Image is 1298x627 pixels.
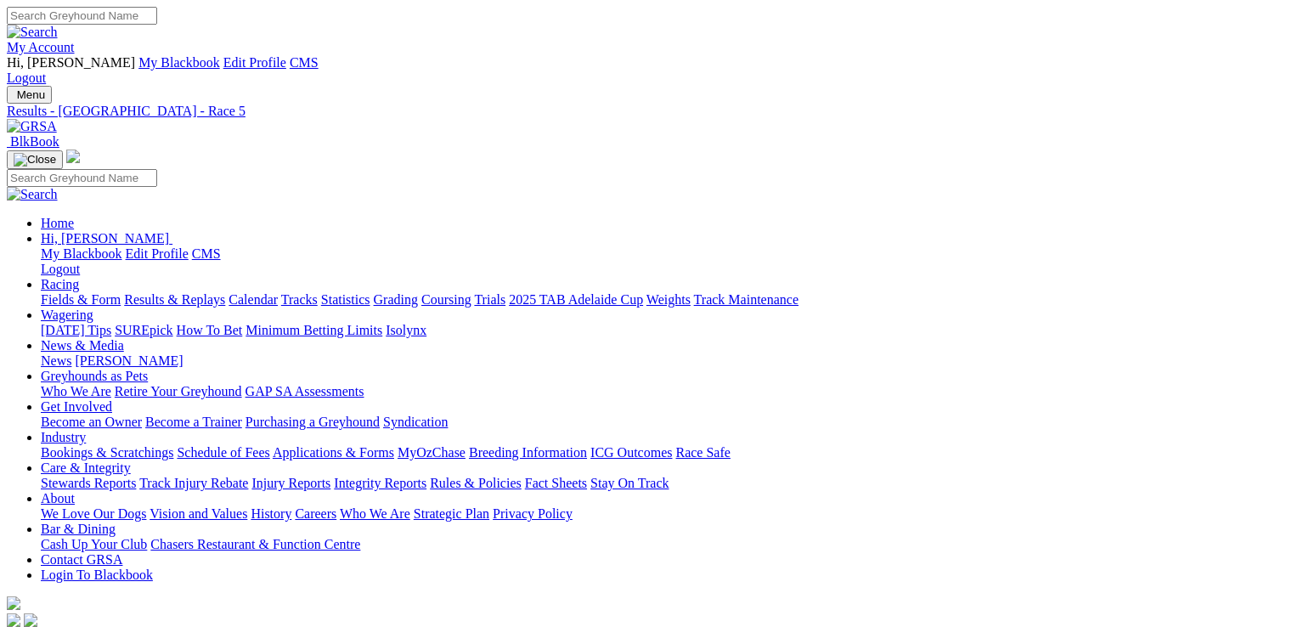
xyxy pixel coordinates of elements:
a: Chasers Restaurant & Function Centre [150,537,360,551]
a: Privacy Policy [493,506,573,521]
div: My Account [7,55,1278,86]
a: Industry [41,430,86,444]
a: MyOzChase [398,445,466,460]
a: Stewards Reports [41,476,136,490]
a: How To Bet [177,323,243,337]
a: Integrity Reports [334,476,426,490]
a: Syndication [383,415,448,429]
a: Fact Sheets [525,476,587,490]
a: Edit Profile [126,246,189,261]
a: Tracks [281,292,318,307]
img: Search [7,25,58,40]
a: Logout [7,71,46,85]
a: Bar & Dining [41,522,116,536]
a: Edit Profile [223,55,286,70]
a: Trials [474,292,505,307]
input: Search [7,7,157,25]
a: News [41,353,71,368]
a: GAP SA Assessments [245,384,364,398]
img: Close [14,153,56,167]
a: Weights [646,292,691,307]
a: 2025 TAB Adelaide Cup [509,292,643,307]
a: Grading [374,292,418,307]
div: Bar & Dining [41,537,1278,552]
a: Isolynx [386,323,426,337]
a: Results - [GEOGRAPHIC_DATA] - Race 5 [7,104,1278,119]
a: Race Safe [675,445,730,460]
a: My Blackbook [138,55,220,70]
a: SUREpick [115,323,172,337]
a: Statistics [321,292,370,307]
div: Care & Integrity [41,476,1278,491]
a: Care & Integrity [41,460,131,475]
a: Cash Up Your Club [41,537,147,551]
a: Breeding Information [469,445,587,460]
input: Search [7,169,157,187]
a: Racing [41,277,79,291]
a: Results & Replays [124,292,225,307]
a: About [41,491,75,506]
a: We Love Our Dogs [41,506,146,521]
img: Search [7,187,58,202]
span: BlkBook [10,134,59,149]
a: Retire Your Greyhound [115,384,242,398]
div: Hi, [PERSON_NAME] [41,246,1278,277]
div: Wagering [41,323,1278,338]
a: CMS [290,55,319,70]
a: Track Maintenance [694,292,799,307]
a: [PERSON_NAME] [75,353,183,368]
span: Hi, [PERSON_NAME] [7,55,135,70]
a: Login To Blackbook [41,568,153,582]
a: Purchasing a Greyhound [245,415,380,429]
a: Become an Owner [41,415,142,429]
a: Calendar [229,292,278,307]
a: Get Involved [41,399,112,414]
a: Vision and Values [150,506,247,521]
img: logo-grsa-white.png [66,150,80,163]
a: Greyhounds as Pets [41,369,148,383]
a: History [251,506,291,521]
a: Stay On Track [590,476,669,490]
img: GRSA [7,119,57,134]
div: Greyhounds as Pets [41,384,1278,399]
a: Become a Trainer [145,415,242,429]
div: About [41,506,1278,522]
div: News & Media [41,353,1278,369]
a: CMS [192,246,221,261]
a: Track Injury Rebate [139,476,248,490]
a: BlkBook [7,134,59,149]
a: Careers [295,506,336,521]
button: Toggle navigation [7,150,63,169]
a: Schedule of Fees [177,445,269,460]
a: Who We Are [340,506,410,521]
a: Applications & Forms [273,445,394,460]
a: Rules & Policies [430,476,522,490]
a: Injury Reports [251,476,330,490]
a: Logout [41,262,80,276]
a: My Blackbook [41,246,122,261]
div: Industry [41,445,1278,460]
span: Hi, [PERSON_NAME] [41,231,169,246]
a: Minimum Betting Limits [245,323,382,337]
a: Wagering [41,308,93,322]
a: Hi, [PERSON_NAME] [41,231,172,246]
a: Bookings & Scratchings [41,445,173,460]
a: My Account [7,40,75,54]
a: Who We Are [41,384,111,398]
img: logo-grsa-white.png [7,596,20,610]
a: Strategic Plan [414,506,489,521]
div: Racing [41,292,1278,308]
a: [DATE] Tips [41,323,111,337]
a: Home [41,216,74,230]
button: Toggle navigation [7,86,52,104]
img: facebook.svg [7,613,20,627]
a: ICG Outcomes [590,445,672,460]
a: News & Media [41,338,124,353]
a: Coursing [421,292,471,307]
span: Menu [17,88,45,101]
div: Get Involved [41,415,1278,430]
a: Contact GRSA [41,552,122,567]
a: Fields & Form [41,292,121,307]
img: twitter.svg [24,613,37,627]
